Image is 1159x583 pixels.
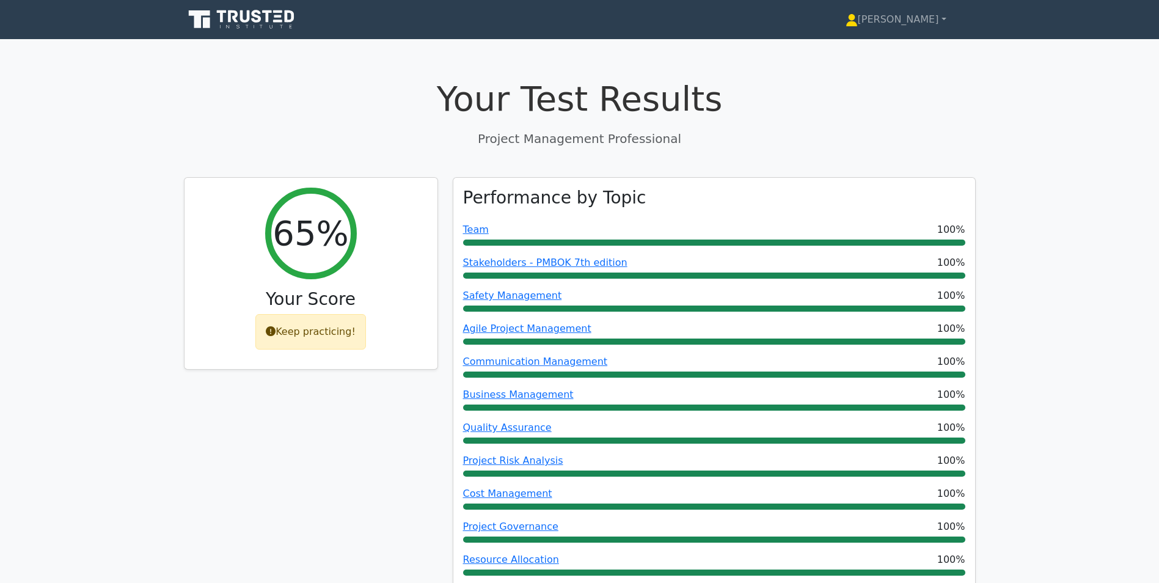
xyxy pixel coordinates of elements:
[463,188,646,208] h3: Performance by Topic
[184,130,976,148] p: Project Management Professional
[463,554,559,565] a: Resource Allocation
[937,222,965,237] span: 100%
[937,453,965,468] span: 100%
[816,7,976,32] a: [PERSON_NAME]
[463,488,552,499] a: Cost Management
[255,314,366,350] div: Keep practicing!
[937,255,965,270] span: 100%
[463,290,562,301] a: Safety Management
[463,224,489,235] a: Team
[463,389,574,400] a: Business Management
[937,519,965,534] span: 100%
[184,78,976,119] h1: Your Test Results
[463,422,552,433] a: Quality Assurance
[937,486,965,501] span: 100%
[937,321,965,336] span: 100%
[463,455,563,466] a: Project Risk Analysis
[937,420,965,435] span: 100%
[463,356,608,367] a: Communication Management
[194,289,428,310] h3: Your Score
[463,257,627,268] a: Stakeholders - PMBOK 7th edition
[463,323,591,334] a: Agile Project Management
[937,354,965,369] span: 100%
[937,387,965,402] span: 100%
[463,521,558,532] a: Project Governance
[937,552,965,567] span: 100%
[937,288,965,303] span: 100%
[272,213,348,254] h2: 65%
